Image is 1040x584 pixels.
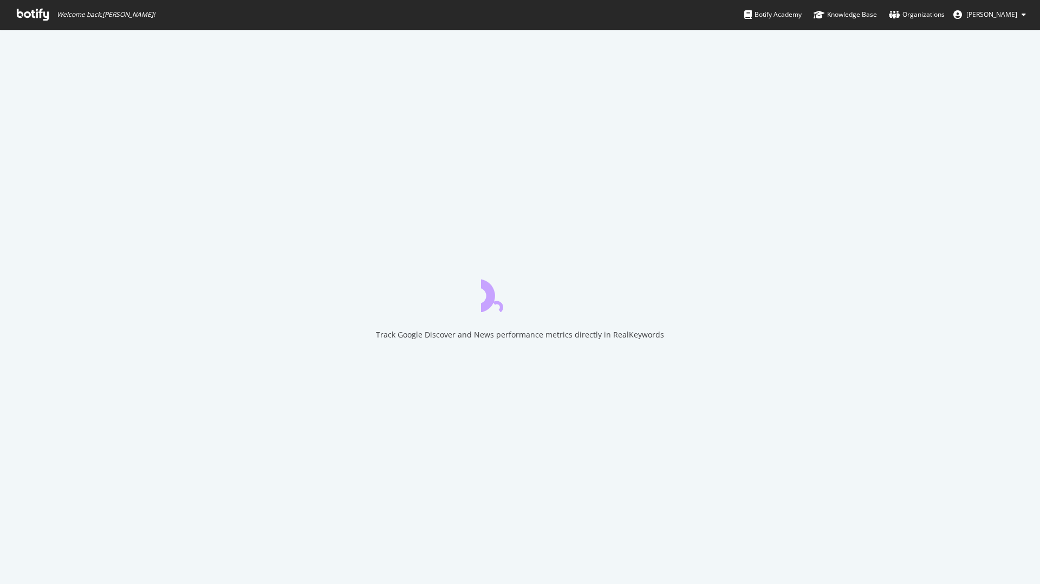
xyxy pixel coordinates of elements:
[376,329,664,340] div: Track Google Discover and News performance metrics directly in RealKeywords
[57,10,155,19] span: Welcome back, [PERSON_NAME] !
[744,9,802,20] div: Botify Academy
[481,273,559,312] div: animation
[814,9,877,20] div: Knowledge Base
[966,10,1017,19] span: Noah Turner
[945,6,1035,23] button: [PERSON_NAME]
[889,9,945,20] div: Organizations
